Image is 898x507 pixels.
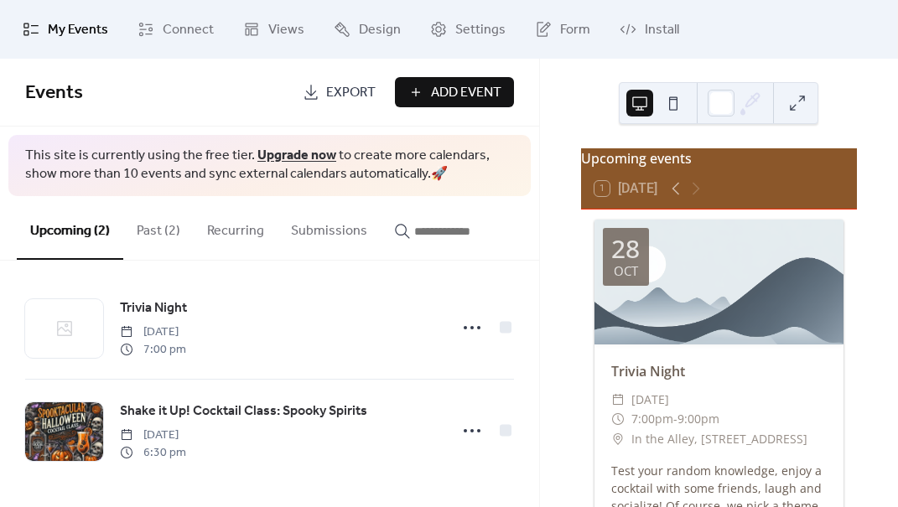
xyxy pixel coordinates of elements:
a: Settings [418,7,518,52]
span: Shake it Up! Cocktail Class: Spooky Spirits [120,401,367,422]
span: Form [560,20,590,40]
button: Recurring [194,196,278,258]
span: My Events [48,20,108,40]
a: Design [321,7,413,52]
span: Design [359,20,401,40]
span: [DATE] [120,323,186,341]
a: Shake it Up! Cocktail Class: Spooky Spirits [120,401,367,422]
a: Connect [125,7,226,52]
a: Export [290,77,388,107]
button: Past (2) [123,196,194,258]
span: Connect [163,20,214,40]
span: Views [268,20,304,40]
div: ​ [611,390,625,410]
button: Submissions [278,196,381,258]
div: 28 [611,236,640,261]
a: Upgrade now [257,142,336,168]
span: 6:30 pm [120,444,186,462]
span: Events [25,75,83,111]
span: This site is currently using the free tier. to create more calendars, show more than 10 events an... [25,147,514,184]
div: ​ [611,429,625,449]
span: Settings [455,20,506,40]
span: 7:00pm [631,409,673,429]
a: My Events [10,7,121,52]
div: ​ [611,409,625,429]
span: Export [326,83,376,103]
button: Upcoming (2) [17,196,123,260]
a: Views [231,7,317,52]
span: 7:00 pm [120,341,186,359]
a: Trivia Night [120,297,187,319]
div: Upcoming events [581,148,857,168]
div: Trivia Night [594,361,843,381]
span: [DATE] [120,427,186,444]
a: Install [607,7,692,52]
a: Form [522,7,603,52]
button: Add Event [395,77,514,107]
span: 9:00pm [677,409,719,429]
span: Add Event [431,83,501,103]
span: In the Alley, [STREET_ADDRESS] [631,429,807,449]
div: Oct [614,265,638,277]
span: - [673,409,677,429]
span: Install [645,20,679,40]
span: [DATE] [631,390,669,410]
